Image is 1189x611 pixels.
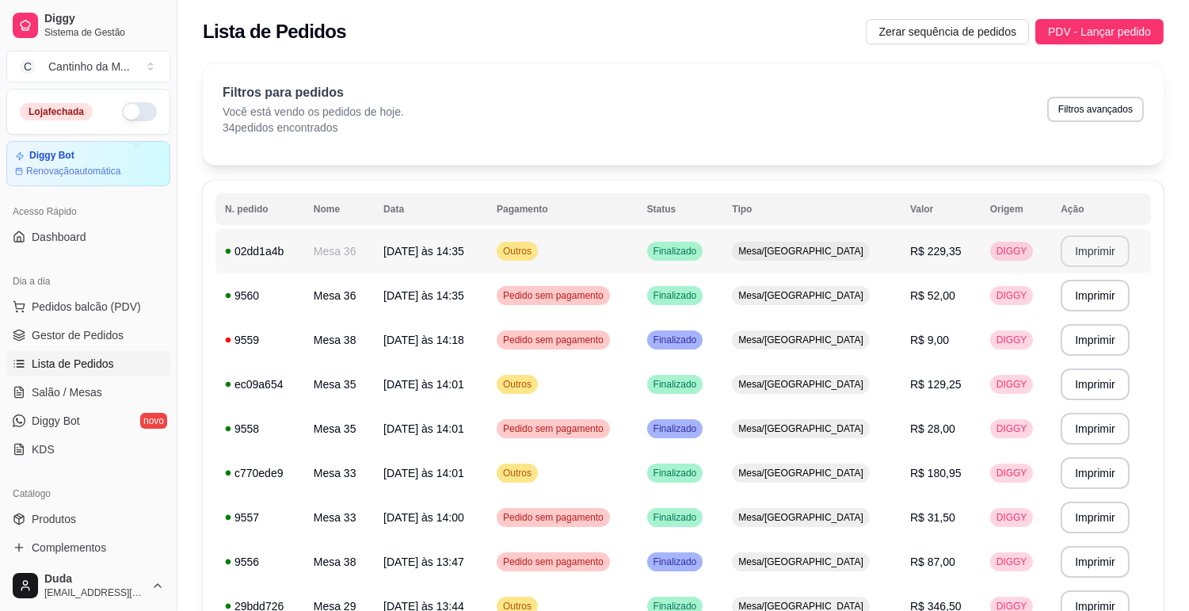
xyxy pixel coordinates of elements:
[1061,502,1130,533] button: Imprimir
[383,245,464,258] span: [DATE] às 14:35
[1047,97,1144,122] button: Filtros avançados
[20,59,36,74] span: C
[735,245,867,258] span: Mesa/[GEOGRAPHIC_DATA]
[910,511,955,524] span: R$ 31,50
[32,441,55,457] span: KDS
[735,289,867,302] span: Mesa/[GEOGRAPHIC_DATA]
[304,407,374,451] td: Mesa 35
[225,510,295,525] div: 9557
[20,103,93,120] div: Loja fechada
[1061,413,1130,445] button: Imprimir
[304,273,374,318] td: Mesa 36
[374,193,487,225] th: Data
[1061,324,1130,356] button: Imprimir
[910,245,962,258] span: R$ 229,35
[304,318,374,362] td: Mesa 38
[32,511,76,527] span: Produtos
[383,334,464,346] span: [DATE] às 14:18
[6,294,170,319] button: Pedidos balcão (PDV)
[304,451,374,495] td: Mesa 33
[650,289,700,302] span: Finalizado
[993,556,1031,568] span: DIGGY
[910,334,949,346] span: R$ 9,00
[32,327,124,343] span: Gestor de Pedidos
[225,332,295,348] div: 9559
[500,422,607,435] span: Pedido sem pagamento
[735,556,867,568] span: Mesa/[GEOGRAPHIC_DATA]
[901,193,981,225] th: Valor
[215,193,304,225] th: N. pedido
[6,351,170,376] a: Lista de Pedidos
[44,572,145,586] span: Duda
[500,556,607,568] span: Pedido sem pagamento
[650,422,700,435] span: Finalizado
[487,193,638,225] th: Pagamento
[500,467,535,479] span: Outros
[225,421,295,437] div: 9558
[981,193,1051,225] th: Origem
[1061,369,1130,400] button: Imprimir
[225,554,295,570] div: 9556
[6,199,170,224] div: Acesso Rápido
[6,380,170,405] a: Salão / Mesas
[304,540,374,584] td: Mesa 38
[735,378,867,391] span: Mesa/[GEOGRAPHIC_DATA]
[32,299,141,315] span: Pedidos balcão (PDV)
[44,12,164,26] span: Diggy
[500,334,607,346] span: Pedido sem pagamento
[735,334,867,346] span: Mesa/[GEOGRAPHIC_DATA]
[650,556,700,568] span: Finalizado
[304,229,374,273] td: Mesa 36
[500,245,535,258] span: Outros
[383,422,464,435] span: [DATE] às 14:01
[6,535,170,560] a: Complementos
[304,362,374,407] td: Mesa 35
[29,150,74,162] article: Diggy Bot
[6,323,170,348] a: Gestor de Pedidos
[6,506,170,532] a: Produtos
[1051,193,1151,225] th: Ação
[304,495,374,540] td: Mesa 33
[304,193,374,225] th: Nome
[6,437,170,462] a: KDS
[32,356,114,372] span: Lista de Pedidos
[225,288,295,304] div: 9560
[500,289,607,302] span: Pedido sem pagamento
[383,289,464,302] span: [DATE] às 14:35
[6,224,170,250] a: Dashboard
[1061,546,1130,578] button: Imprimir
[223,120,404,136] p: 34 pedidos encontrados
[735,422,867,435] span: Mesa/[GEOGRAPHIC_DATA]
[6,51,170,82] button: Select a team
[6,481,170,506] div: Catálogo
[223,83,404,102] p: Filtros para pedidos
[1061,235,1130,267] button: Imprimir
[48,59,130,74] div: Cantinho da M ...
[500,378,535,391] span: Outros
[993,289,1031,302] span: DIGGY
[6,269,170,294] div: Dia a dia
[203,19,346,44] h2: Lista de Pedidos
[910,467,962,479] span: R$ 180,95
[722,193,901,225] th: Tipo
[650,334,700,346] span: Finalizado
[866,19,1029,44] button: Zerar sequência de pedidos
[383,556,464,568] span: [DATE] às 13:47
[1035,19,1164,44] button: PDV - Lançar pedido
[993,378,1031,391] span: DIGGY
[650,511,700,524] span: Finalizado
[44,586,145,599] span: [EMAIL_ADDRESS][DOMAIN_NAME]
[993,334,1031,346] span: DIGGY
[6,408,170,433] a: Diggy Botnovo
[225,376,295,392] div: ec09a654
[383,378,464,391] span: [DATE] às 14:01
[735,467,867,479] span: Mesa/[GEOGRAPHIC_DATA]
[1061,457,1130,489] button: Imprimir
[650,467,700,479] span: Finalizado
[32,540,106,556] span: Complementos
[650,378,700,391] span: Finalizado
[6,567,170,605] button: Duda[EMAIL_ADDRESS][DOMAIN_NAME]
[878,23,1016,40] span: Zerar sequência de pedidos
[122,102,157,121] button: Alterar Status
[225,465,295,481] div: c770ede9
